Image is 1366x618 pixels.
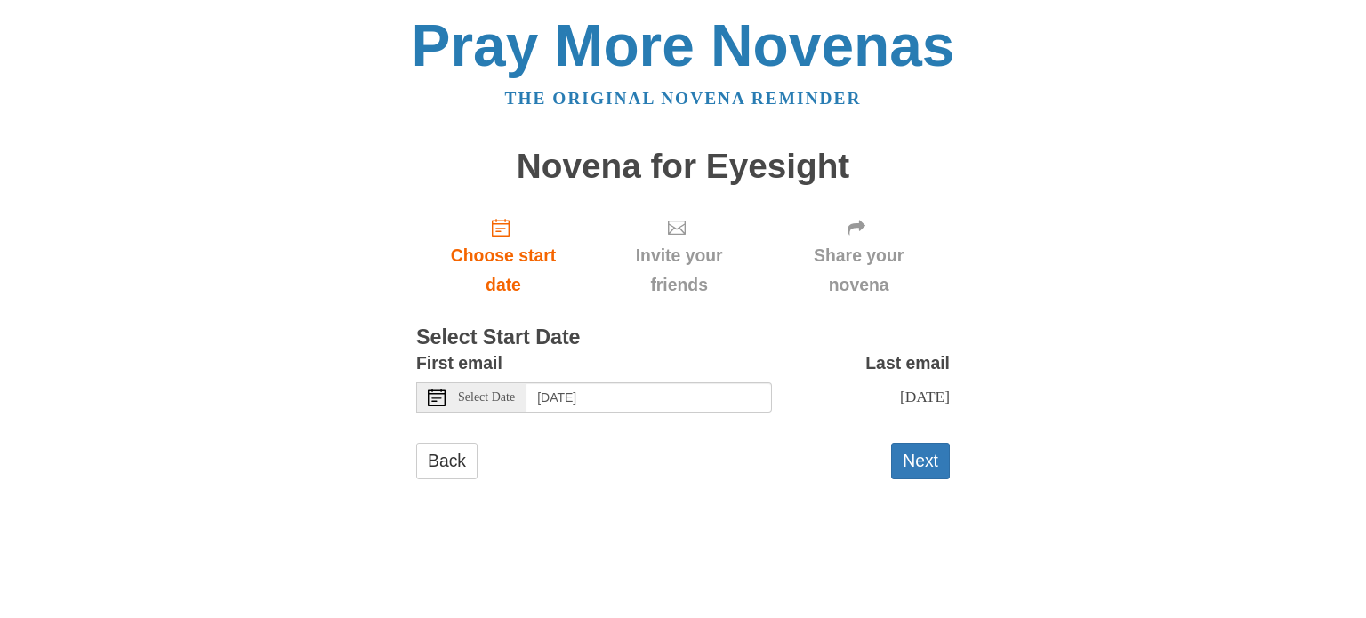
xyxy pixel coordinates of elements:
[865,349,950,378] label: Last email
[591,203,767,309] div: Click "Next" to confirm your start date first.
[785,241,932,300] span: Share your novena
[416,203,591,309] a: Choose start date
[608,241,750,300] span: Invite your friends
[416,326,950,349] h3: Select Start Date
[434,241,573,300] span: Choose start date
[767,203,950,309] div: Click "Next" to confirm your start date first.
[891,443,950,479] button: Next
[416,443,478,479] a: Back
[900,388,950,405] span: [DATE]
[412,12,955,78] a: Pray More Novenas
[505,89,862,108] a: The original novena reminder
[416,148,950,186] h1: Novena for Eyesight
[416,349,502,378] label: First email
[458,391,515,404] span: Select Date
